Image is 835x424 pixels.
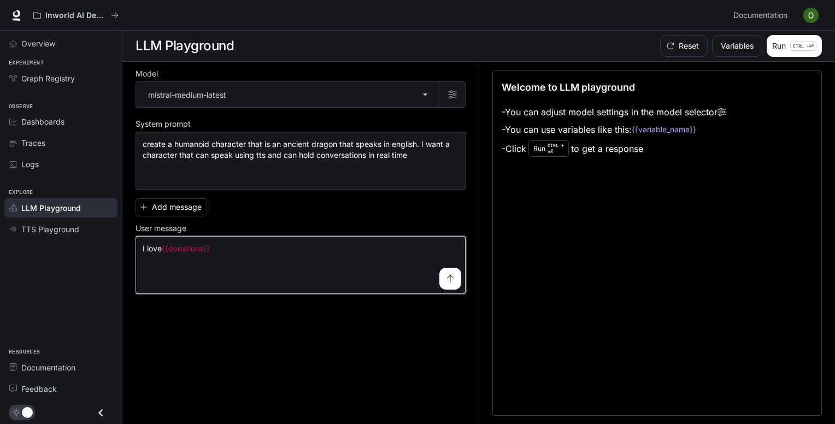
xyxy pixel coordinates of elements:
[548,142,564,155] p: ⏎
[632,124,696,135] code: {{variable_name}}
[136,225,186,232] p: User message
[21,116,64,127] span: Dashboards
[528,140,569,157] div: Run
[4,379,117,398] a: Feedback
[136,35,234,57] h1: LLM Playground
[4,220,117,239] a: TTS Playground
[4,198,117,217] a: LLM Playground
[660,35,708,57] button: Reset
[21,158,39,170] span: Logs
[502,121,726,138] li: - You can use variables like this:
[729,4,796,26] a: Documentation
[136,198,207,216] button: Add message
[793,43,809,49] p: CTRL +
[502,103,726,121] li: - You can adjust model settings in the model selector
[4,69,117,88] a: Graph Registry
[21,383,57,394] span: Feedback
[148,89,226,101] p: mistral-medium-latest
[21,202,81,214] span: LLM Playground
[4,155,117,174] a: Logs
[21,362,75,373] span: Documentation
[502,80,635,95] p: Welcome to LLM playground
[21,223,79,235] span: TTS Playground
[4,112,117,131] a: Dashboards
[21,73,75,84] span: Graph Registry
[790,42,816,51] p: ⏎
[21,38,55,49] span: Overview
[548,142,564,149] p: CTRL +
[136,82,439,107] div: mistral-medium-latest
[28,4,124,26] button: All workspaces
[45,11,107,20] p: Inworld AI Demos
[89,402,113,424] button: Close drawer
[136,70,158,78] p: Model
[4,34,117,53] a: Overview
[803,8,819,23] img: User avatar
[502,138,726,159] li: - Click to get a response
[800,4,822,26] button: User avatar
[21,137,45,149] span: Traces
[4,133,117,152] a: Traces
[22,406,33,418] span: Dark mode toggle
[733,9,787,22] span: Documentation
[4,358,117,377] a: Documentation
[136,120,191,128] p: System prompt
[767,35,822,57] button: RunCTRL +⏎
[712,35,762,57] button: Variables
